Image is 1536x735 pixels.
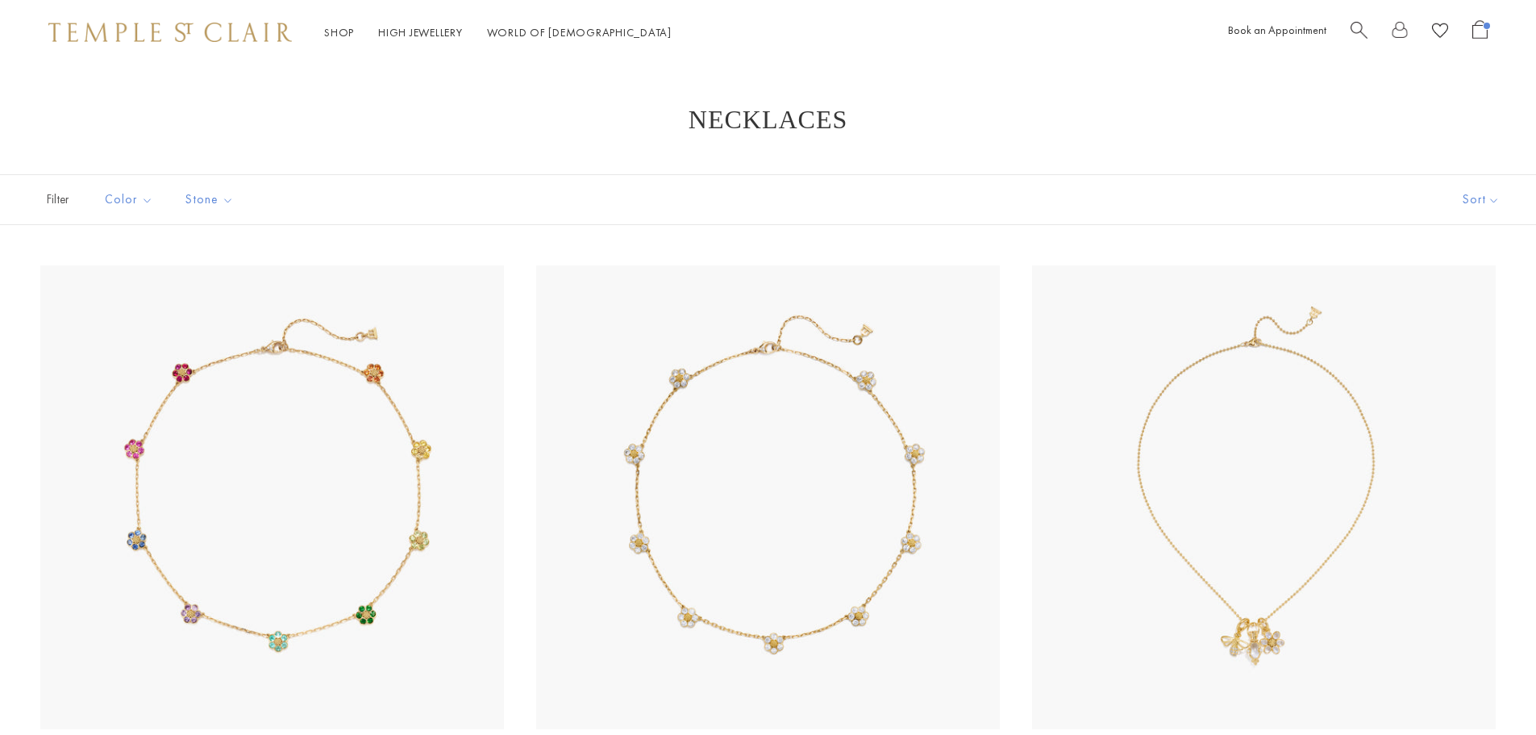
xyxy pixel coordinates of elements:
[1228,23,1326,37] a: Book an Appointment
[173,182,246,218] button: Stone
[1472,20,1488,45] a: Open Shopping Bag
[65,105,1471,134] h1: Necklaces
[487,25,672,40] a: World of [DEMOGRAPHIC_DATA]World of [DEMOGRAPHIC_DATA]
[378,25,463,40] a: High JewelleryHigh Jewellery
[536,265,1000,729] a: 18K Diamond Fiori NecklaceN31810-FIORI
[1351,20,1367,45] a: Search
[324,23,672,43] nav: Main navigation
[324,25,354,40] a: ShopShop
[536,265,1000,729] img: N31810-FIORI
[40,265,504,729] img: 18K Fiori Necklace
[93,182,165,218] button: Color
[48,23,292,42] img: Temple St. Clair
[177,190,246,210] span: Stone
[1426,175,1536,224] button: Show sort by
[97,190,165,210] span: Color
[1032,265,1496,729] a: 18K Primavera Charm NecklaceNCH-E7BEEFIORBM
[1432,20,1448,45] a: View Wishlist
[1032,265,1496,729] img: NCH-E7BEEFIORBM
